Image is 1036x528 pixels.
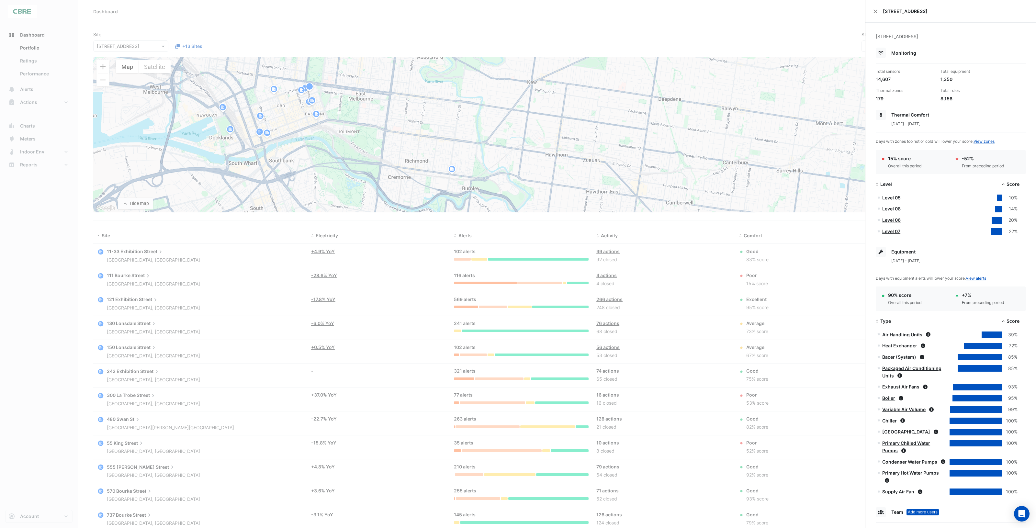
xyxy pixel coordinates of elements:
[876,33,1026,48] div: [STREET_ADDRESS]
[1002,417,1018,425] div: 100%
[891,121,920,126] span: [DATE] - [DATE]
[906,509,939,515] div: Tooltip anchor
[876,76,935,83] div: 14,607
[1002,428,1018,436] div: 100%
[962,300,1004,306] div: From preceding period
[882,459,937,465] a: Condenser Water Pumps
[888,155,922,162] div: 15% score
[962,163,1004,169] div: From preceding period
[882,407,926,412] a: Variable Air Volume
[876,95,935,102] div: 179
[882,195,901,200] a: Level 05
[1014,506,1030,522] div: Open Intercom Messenger
[1002,365,1018,372] div: 85%
[1002,383,1018,391] div: 93%
[1002,194,1018,202] div: 10%
[974,139,995,144] a: View zones
[882,395,895,401] a: Boiler
[1002,217,1018,224] div: 20%
[940,76,1000,83] div: 1,350
[1007,181,1019,187] span: Score
[882,489,914,494] a: Supply Air Fan
[1002,395,1018,402] div: 95%
[1002,342,1018,350] div: 72%
[1002,440,1018,447] div: 100%
[882,440,930,453] a: Primary Chilled Water Pumps
[880,181,892,187] span: Level
[883,8,1028,15] span: [STREET_ADDRESS]
[1002,488,1018,496] div: 100%
[966,276,986,281] a: View alerts
[1002,354,1018,361] div: 85%
[882,343,917,348] a: Heat Exchanger
[940,88,1000,94] div: Total rules
[873,9,878,14] button: Close
[891,112,929,118] span: Thermal Comfort
[880,318,891,324] span: Type
[962,155,1004,162] div: -52%
[1002,228,1018,235] div: 22%
[888,300,922,306] div: Overall this period
[882,470,939,476] a: Primary Hot Water Pumps
[1002,458,1018,466] div: 100%
[891,50,916,56] span: Monitoring
[876,88,935,94] div: Thermal zones
[876,69,935,74] div: Total sensors
[882,354,916,360] a: Bacer (System)
[891,258,920,263] span: [DATE] - [DATE]
[1002,406,1018,413] div: 99%
[891,509,903,515] span: Team
[882,229,900,234] a: Level 07
[882,384,919,389] a: Exhaust Air Fans
[1002,205,1018,213] div: 14%
[1007,318,1019,324] span: Score
[876,139,995,144] span: Days with zones too hot or cold will lower your score.
[888,163,922,169] div: Overall this period
[882,332,922,337] a: Air Handling Units
[940,95,1000,102] div: 8,156
[940,69,1000,74] div: Total equipment
[876,276,986,281] span: Days with equipment alerts will lower your score.
[1002,331,1018,339] div: 39%
[882,429,930,434] a: [GEOGRAPHIC_DATA]
[882,365,941,378] a: Packaged Air Conditioning Units
[882,206,901,211] a: Level 08
[1002,469,1018,477] div: 100%
[882,217,901,223] a: Level 06
[882,418,897,423] a: Chiller
[891,249,916,254] span: Equipment
[888,292,922,298] div: 90% score
[962,292,1004,298] div: + 7%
